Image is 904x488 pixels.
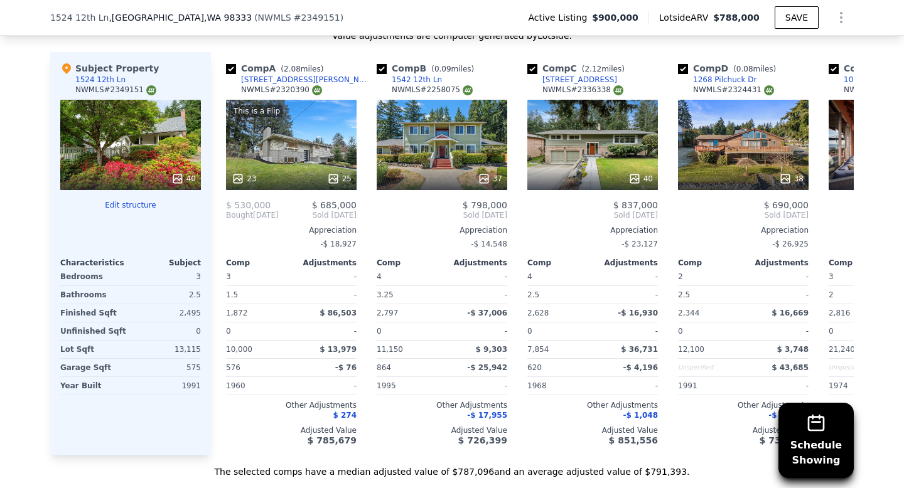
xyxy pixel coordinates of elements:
span: , WA 98333 [204,13,252,23]
div: 1054 Paiute Trl [844,75,900,85]
div: 1991 [678,377,741,395]
a: 1054 Paiute Trl [829,75,900,85]
img: NWMLS Logo [146,85,156,95]
div: 2.5 [527,286,590,304]
span: 0.08 [736,65,753,73]
span: $ 690,000 [764,200,809,210]
a: 1542 12th Ln [377,75,442,85]
span: 21,240 [829,345,855,354]
div: Adjustments [291,258,357,268]
span: 7,854 [527,345,549,354]
span: ( miles) [577,65,630,73]
div: - [444,377,507,395]
div: 23 [232,172,256,185]
div: 3 [133,268,201,285]
span: 864 [377,363,391,372]
span: -$ 16,930 [618,309,658,317]
div: Adjustments [743,258,809,268]
span: 1524 12th Ln [50,11,109,24]
div: Characteristics [60,258,131,268]
div: Unspecified [829,359,891,376]
span: 4 [377,272,382,281]
div: Comp C [527,62,630,75]
a: 1268 Pilchuck Dr [678,75,756,85]
img: NWMLS Logo [764,85,774,95]
div: 1974 [829,377,891,395]
div: Unfinished Sqft [60,322,128,340]
div: Comp D [678,62,781,75]
div: Appreciation [226,225,357,235]
button: Edit structure [60,200,201,210]
span: $788,000 [713,13,760,23]
span: 0 [377,327,382,336]
div: - [294,322,357,340]
img: NWMLS Logo [312,85,322,95]
div: 37 [478,172,502,185]
div: 1542 12th Ln [392,75,442,85]
div: Bathrooms [60,286,128,304]
div: Adjustments [593,258,658,268]
span: 2.12 [584,65,601,73]
div: Other Adjustments [527,400,658,410]
span: $ 9,303 [476,345,507,354]
span: -$ 18,927 [320,240,357,248]
div: Other Adjustments [226,400,357,410]
span: , [GEOGRAPHIC_DATA] [109,11,252,24]
span: $ 798,000 [463,200,507,210]
span: $900,000 [592,11,638,24]
div: 1991 [133,377,201,395]
div: Finished Sqft [60,304,128,322]
button: SAVE [775,6,819,29]
div: NWMLS # 2258075 [392,85,473,95]
span: Sold [DATE] [678,210,809,220]
div: - [595,322,658,340]
button: Show Options [829,5,854,30]
span: 2,628 [527,309,549,317]
span: 3 [226,272,231,281]
div: ( ) [254,11,343,24]
div: Appreciation [377,225,507,235]
div: This is a Flip [231,105,282,117]
span: 0.09 [434,65,451,73]
div: NWMLS # 2336338 [542,85,623,95]
div: 1268 Pilchuck Dr [693,75,756,85]
span: -$ 1,048 [623,411,658,420]
img: NWMLS Logo [613,85,623,95]
span: $ 3,748 [777,345,809,354]
div: 1968 [527,377,590,395]
div: 1524 12th Ln [75,75,126,85]
div: 0 [133,322,201,340]
span: $ 732,816 [760,435,809,445]
span: $ 685,000 [312,200,357,210]
div: 575 [133,359,201,376]
div: - [746,286,809,304]
div: NWMLS # 2349151 [75,85,156,95]
span: # 2349151 [294,13,340,23]
div: Comp [829,258,894,268]
span: -$ 37,006 [467,309,507,317]
a: [STREET_ADDRESS][PERSON_NAME] [226,75,372,85]
span: $ 16,669 [772,309,809,317]
span: 0 [527,327,532,336]
div: Unspecified [678,359,741,376]
div: - [746,268,809,285]
div: [STREET_ADDRESS] [542,75,617,85]
div: 38 [779,172,804,185]
div: - [294,268,357,285]
div: Comp B [377,62,479,75]
span: ( miles) [276,65,328,73]
div: The selected comps have a median adjusted value of $787,096 and an average adjusted value of $791... [50,455,854,478]
span: 0 [829,327,834,336]
span: $ 36,731 [621,345,658,354]
span: $ 43,685 [772,363,809,372]
span: -$ 23,127 [621,240,658,248]
div: 25 [327,172,352,185]
button: ScheduleShowing [778,403,854,478]
div: Comp [527,258,593,268]
div: - [444,286,507,304]
div: Appreciation [678,225,809,235]
span: NWMLS [258,13,291,23]
span: 3 [829,272,834,281]
div: - [294,377,357,395]
div: NWMLS # 2324431 [693,85,774,95]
